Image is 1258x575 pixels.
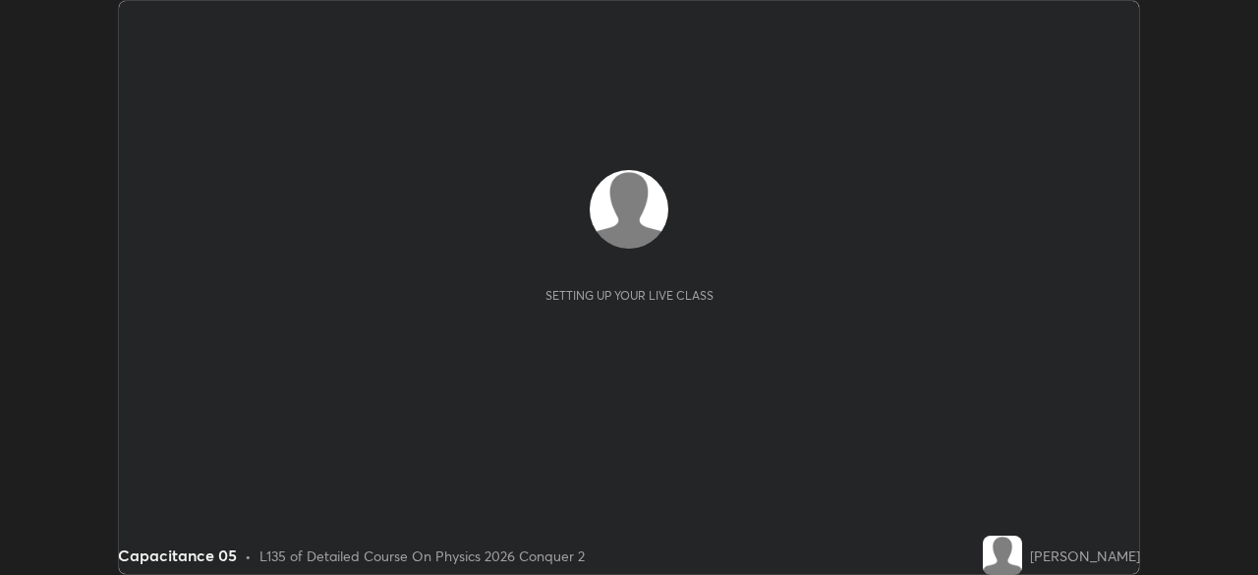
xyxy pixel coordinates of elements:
[545,288,714,303] div: Setting up your live class
[590,170,668,249] img: default.png
[259,546,585,566] div: L135 of Detailed Course On Physics 2026 Conquer 2
[983,536,1022,575] img: default.png
[245,546,252,566] div: •
[1030,546,1140,566] div: [PERSON_NAME]
[118,544,237,567] div: Capacitance 05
